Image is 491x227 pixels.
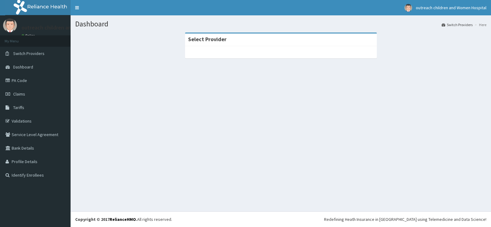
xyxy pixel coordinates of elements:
[13,51,44,56] span: Switch Providers
[21,25,115,30] p: outreach children and Women Hospital
[3,18,17,32] img: User Image
[473,22,486,27] li: Here
[13,105,24,110] span: Tariffs
[75,217,137,222] strong: Copyright © 2017 .
[71,211,491,227] footer: All rights reserved.
[188,36,226,43] strong: Select Provider
[404,4,412,12] img: User Image
[416,5,486,10] span: outreach children and Women Hospital
[442,22,473,27] a: Switch Providers
[75,20,486,28] h1: Dashboard
[324,216,486,222] div: Redefining Heath Insurance in [GEOGRAPHIC_DATA] using Telemedicine and Data Science!
[21,33,36,38] a: Online
[110,217,136,222] a: RelianceHMO
[13,64,33,70] span: Dashboard
[13,91,25,97] span: Claims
